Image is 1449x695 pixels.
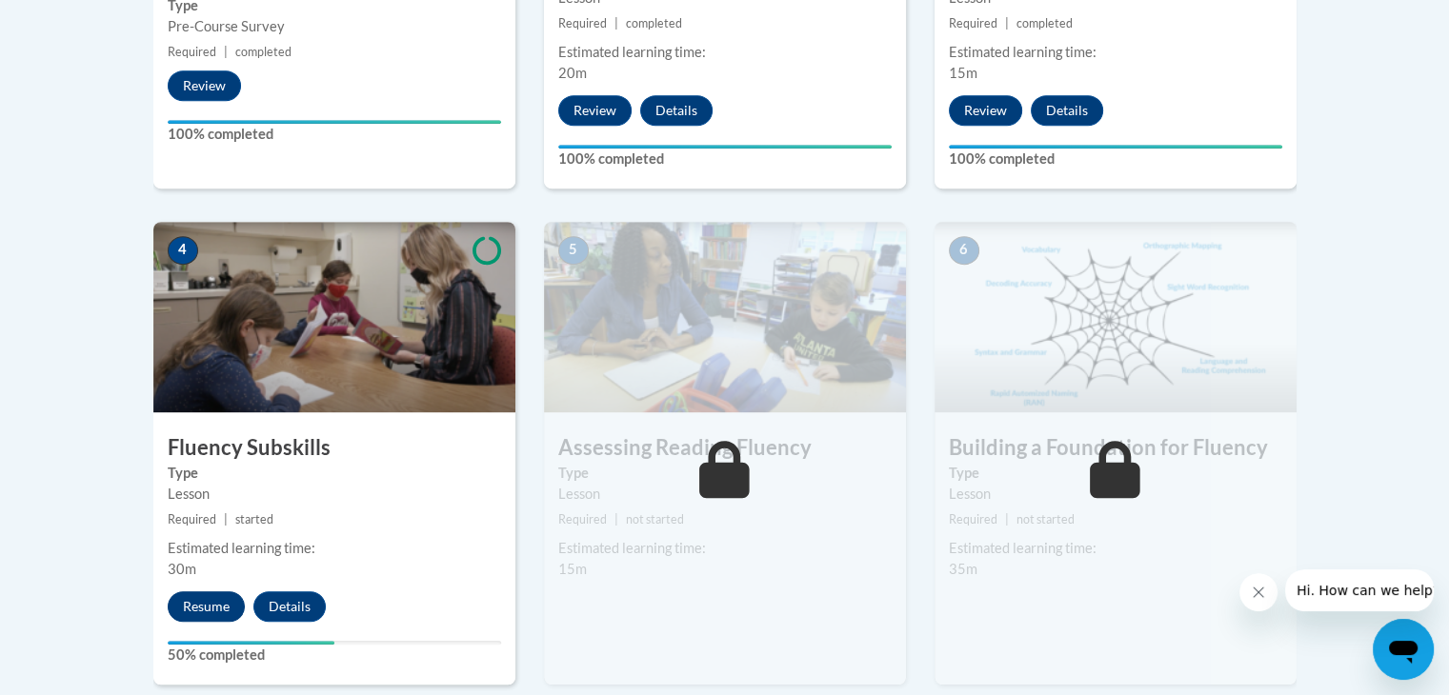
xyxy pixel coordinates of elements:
div: Lesson [558,484,892,505]
img: Course Image [153,222,515,412]
span: | [614,512,618,526]
label: 50% completed [168,645,501,665]
span: | [1005,512,1009,526]
label: 100% completed [168,124,501,145]
span: Hi. How can we help? [11,13,154,29]
span: 35m [949,561,977,577]
span: completed [1016,16,1073,30]
span: | [224,45,228,59]
span: | [224,512,228,526]
span: Required [949,16,997,30]
div: Pre-Course Survey [168,16,501,37]
span: 15m [558,561,587,577]
span: Required [558,512,607,526]
label: Type [949,463,1282,484]
button: Details [1031,95,1103,126]
button: Details [253,591,326,622]
button: Review [558,95,632,126]
span: 20m [558,65,587,81]
span: Required [949,512,997,526]
div: Estimated learning time: [168,538,501,559]
span: completed [626,16,682,30]
iframe: Close message [1239,573,1278,611]
div: Lesson [168,484,501,505]
label: 100% completed [949,149,1282,169]
div: Your progress [168,641,334,645]
div: Estimated learning time: [949,42,1282,63]
img: Course Image [935,222,1297,412]
label: 100% completed [558,149,892,169]
span: Required [168,512,216,526]
img: Course Image [544,222,906,412]
span: started [235,512,273,526]
h3: Assessing Reading Fluency [544,433,906,463]
div: Lesson [949,484,1282,505]
div: Your progress [168,120,501,124]
button: Details [640,95,713,126]
div: Your progress [558,145,892,149]
div: Estimated learning time: [558,538,892,559]
button: Review [949,95,1022,126]
span: Required [558,16,607,30]
div: Estimated learning time: [558,42,892,63]
span: completed [235,45,292,59]
span: Required [168,45,216,59]
label: Type [558,463,892,484]
span: 30m [168,561,196,577]
span: not started [626,512,684,526]
iframe: Button to launch messaging window [1373,619,1434,680]
span: 4 [168,236,198,265]
span: | [1005,16,1009,30]
span: 6 [949,236,979,265]
button: Review [168,70,241,101]
h3: Building a Foundation for Fluency [935,433,1297,463]
span: | [614,16,618,30]
span: 15m [949,65,977,81]
button: Resume [168,591,245,622]
span: not started [1016,512,1075,526]
div: Your progress [949,145,1282,149]
h3: Fluency Subskills [153,433,515,463]
span: 5 [558,236,589,265]
div: Estimated learning time: [949,538,1282,559]
label: Type [168,463,501,484]
iframe: Message from company [1285,569,1434,611]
